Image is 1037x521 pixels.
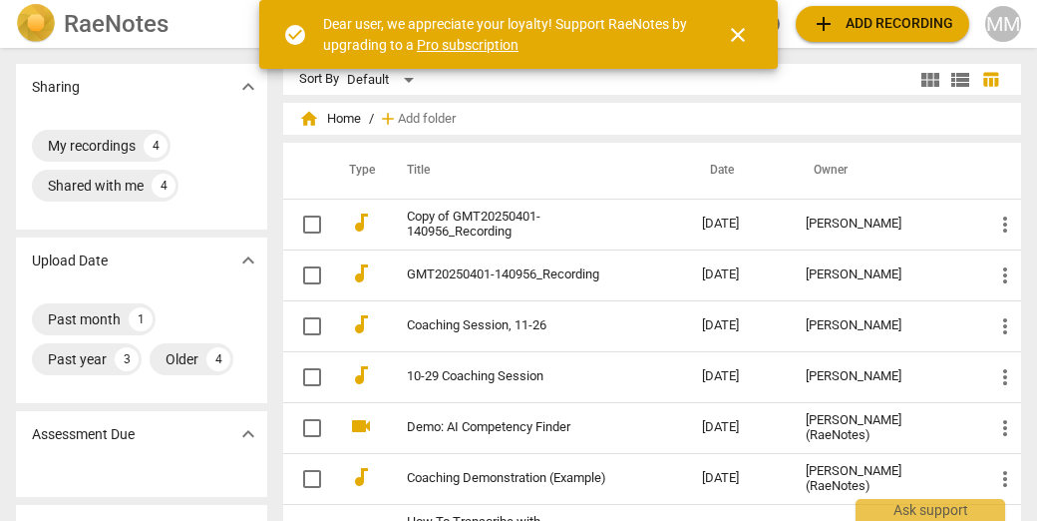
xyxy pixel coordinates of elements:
[407,369,630,384] a: 10-29 Coaching Session
[790,143,977,199] th: Owner
[686,300,790,351] td: [DATE]
[349,261,373,285] span: audiotrack
[993,263,1017,287] span: more_vert
[233,72,263,102] button: Show more
[233,246,263,275] button: Show more
[32,251,108,271] p: Upload Date
[714,11,762,59] button: Close
[407,471,630,486] a: Coaching Demonstration (Example)
[347,64,421,96] div: Default
[48,309,121,329] div: Past month
[407,420,630,435] a: Demo: AI Competency Finder
[993,213,1017,237] span: more_vert
[206,347,230,371] div: 4
[806,413,961,443] div: [PERSON_NAME] (RaeNotes)
[16,4,56,44] img: Logo
[686,250,790,300] td: [DATE]
[236,249,260,272] span: expand_more
[323,14,690,55] div: Dear user, we appreciate your loyalty! Support RaeNotes by upgrading to a
[945,65,975,95] button: List view
[796,6,969,42] button: Upload
[993,314,1017,338] span: more_vert
[407,318,630,333] a: Coaching Session, 11-26
[349,211,373,235] span: audiotrack
[378,109,398,129] span: add
[993,416,1017,440] span: more_vert
[48,176,144,196] div: Shared with me
[686,199,790,250] td: [DATE]
[48,349,107,369] div: Past year
[981,70,1000,89] span: table_chart
[152,174,175,198] div: 4
[407,210,630,240] a: Copy of GMT20250401-140956_Recording
[64,10,169,38] h2: RaeNotes
[812,12,836,36] span: add
[806,369,961,384] div: [PERSON_NAME]
[333,143,383,199] th: Type
[299,72,339,87] div: Sort By
[726,23,750,47] span: close
[129,307,153,331] div: 1
[993,365,1017,389] span: more_vert
[985,6,1021,42] button: MM
[812,12,953,36] span: Add recording
[299,109,319,129] span: home
[686,453,790,504] td: [DATE]
[349,414,373,438] span: videocam
[233,419,263,449] button: Show more
[383,143,686,199] th: Title
[686,143,790,199] th: Date
[398,112,456,127] span: Add folder
[918,68,942,92] span: view_module
[144,134,168,158] div: 4
[948,68,972,92] span: view_list
[115,347,139,371] div: 3
[299,109,361,129] span: Home
[975,65,1005,95] button: Table view
[166,349,198,369] div: Older
[993,467,1017,491] span: more_vert
[686,351,790,402] td: [DATE]
[32,424,135,445] p: Assessment Due
[236,422,260,446] span: expand_more
[915,65,945,95] button: Tile view
[16,4,263,44] a: LogoRaeNotes
[48,136,136,156] div: My recordings
[806,318,961,333] div: [PERSON_NAME]
[32,77,80,98] p: Sharing
[806,267,961,282] div: [PERSON_NAME]
[369,112,374,127] span: /
[407,267,630,282] a: GMT20250401-140956_Recording
[806,217,961,232] div: [PERSON_NAME]
[283,23,307,47] span: check_circle
[856,499,1005,521] div: Ask support
[806,464,961,494] div: [PERSON_NAME] (RaeNotes)
[686,402,790,453] td: [DATE]
[349,363,373,387] span: audiotrack
[236,75,260,99] span: expand_more
[417,37,518,53] a: Pro subscription
[349,465,373,489] span: audiotrack
[349,312,373,336] span: audiotrack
